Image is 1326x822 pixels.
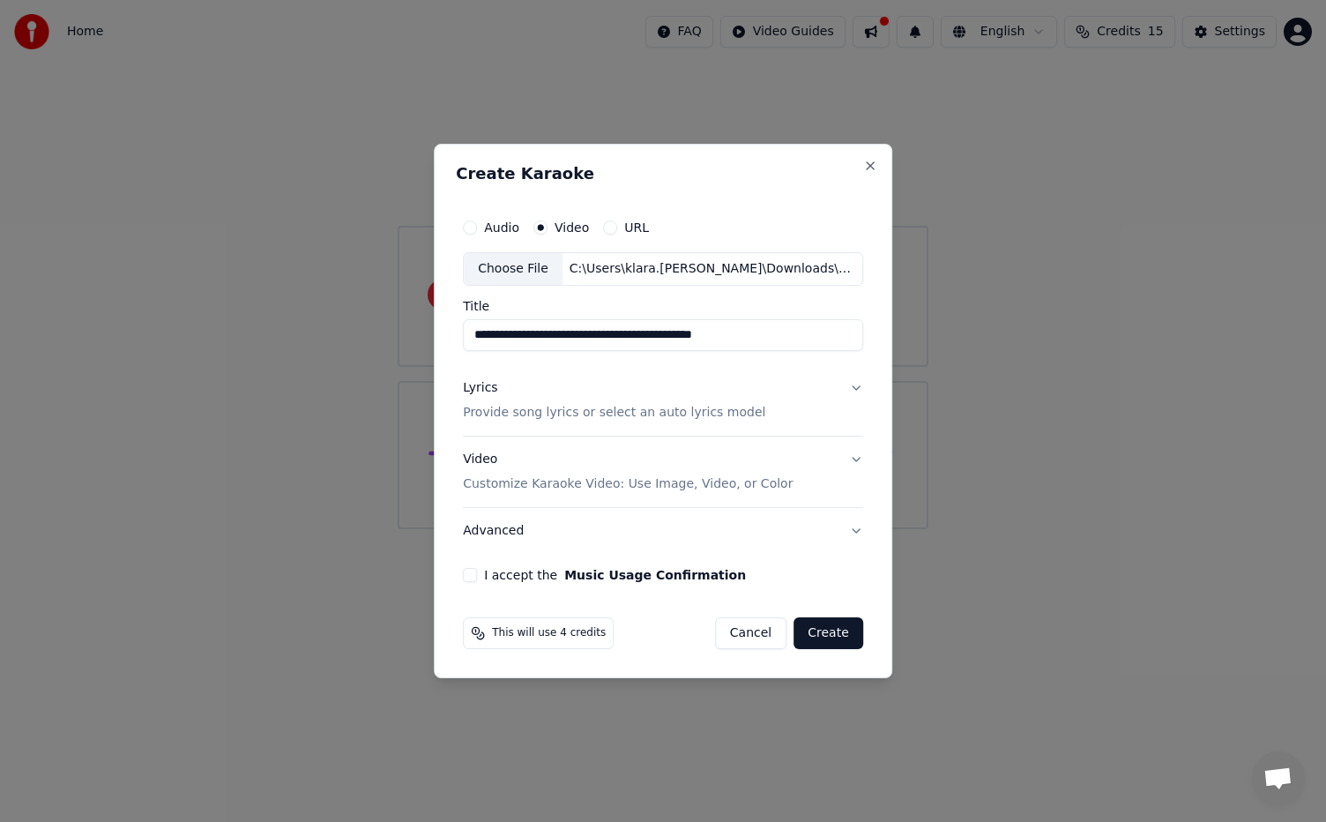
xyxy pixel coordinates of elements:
label: Video [555,221,589,234]
p: Customize Karaoke Video: Use Image, Video, or Color [463,475,793,493]
div: Lyrics [463,379,497,397]
div: Video [463,451,793,493]
div: Choose File [464,253,562,285]
button: Create [793,617,863,649]
button: I accept the [564,569,746,581]
span: This will use 4 credits [492,626,606,640]
p: Provide song lyrics or select an auto lyrics model [463,404,765,422]
label: URL [624,221,649,234]
button: LyricsProvide song lyrics or select an auto lyrics model [463,365,863,436]
button: Advanced [463,508,863,554]
div: C:\Users\klara.[PERSON_NAME]\Downloads\526014763_24340296635612464_8253340615005333222_n.mp4 [562,260,862,278]
button: Cancel [715,617,786,649]
label: Title [463,300,863,312]
label: Audio [484,221,519,234]
label: I accept the [484,569,746,581]
button: VideoCustomize Karaoke Video: Use Image, Video, or Color [463,437,863,507]
h2: Create Karaoke [456,166,870,182]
